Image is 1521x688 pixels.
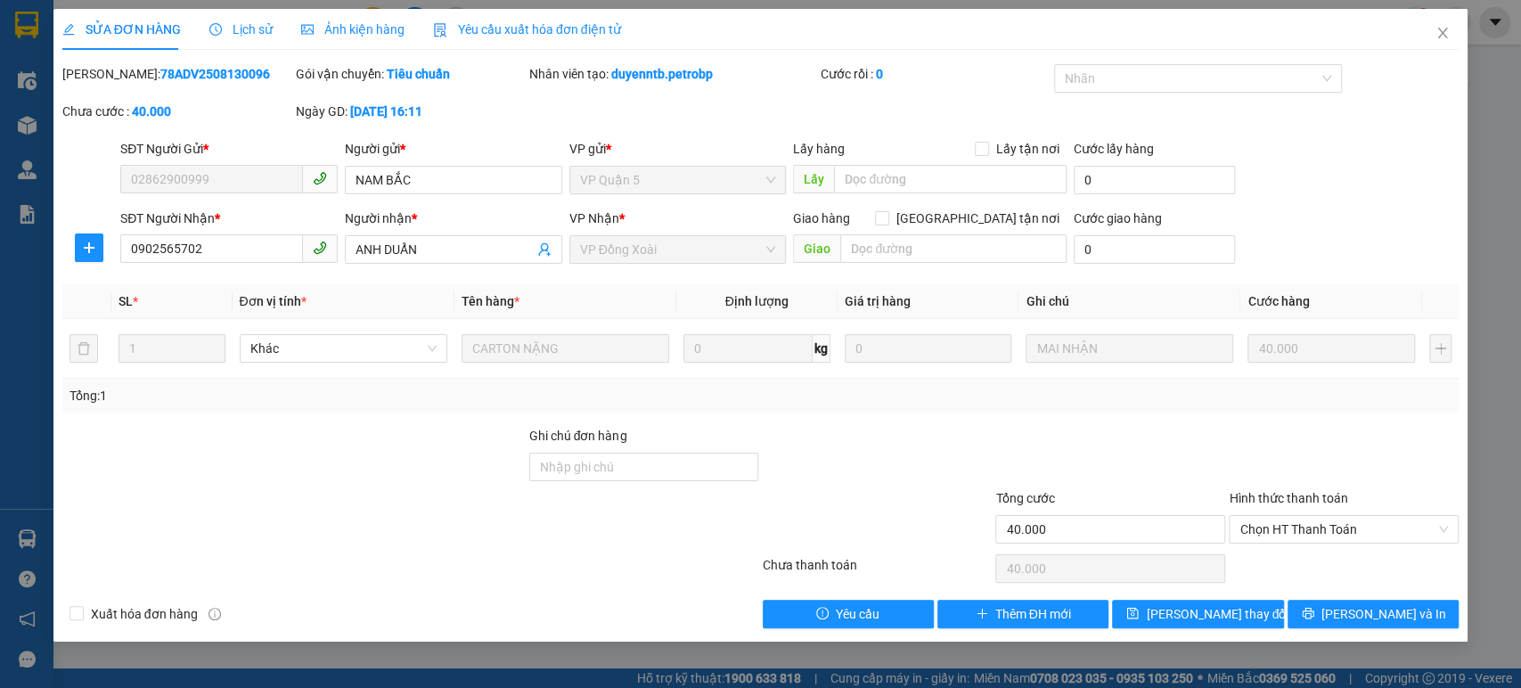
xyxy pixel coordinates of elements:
div: SĐT Người Nhận [120,209,338,228]
span: clock-circle [209,23,222,36]
div: Chưa thanh toán [761,555,994,586]
div: Ngày GD: [296,102,526,121]
button: delete [70,334,98,363]
span: printer [1302,607,1314,621]
span: Tên hàng [462,294,519,308]
span: Ảnh kiện hàng [301,22,405,37]
b: 0 [876,67,883,81]
span: Lấy tận nơi [989,139,1067,159]
span: plus [976,607,988,621]
span: phone [313,171,327,185]
span: Yêu cầu [836,604,879,624]
span: [PERSON_NAME] và In [1321,604,1446,624]
input: Cước giao hàng [1074,235,1235,264]
input: Ghi Chú [1026,334,1233,363]
b: Tiêu chuẩn [387,67,450,81]
div: Người gửi [345,139,562,159]
span: Giao hàng [793,211,850,225]
label: Hình thức thanh toán [1229,491,1347,505]
span: kg [813,334,830,363]
label: Ghi chú đơn hàng [529,429,627,443]
input: VD: Bàn, Ghế [462,334,669,363]
input: Dọc đường [834,165,1067,193]
span: Lấy hàng [793,142,845,156]
input: Ghi chú đơn hàng [529,453,759,481]
b: duyenntb.petrobp [611,67,713,81]
span: Khác [250,335,437,362]
span: Lấy [793,165,834,193]
span: [GEOGRAPHIC_DATA] tận nơi [889,209,1067,228]
b: [DATE] 16:11 [350,104,422,119]
input: 0 [845,334,1012,363]
div: [PERSON_NAME]: [62,64,292,84]
span: Thêm ĐH mới [995,604,1071,624]
button: plus [75,233,103,262]
span: save [1126,607,1139,621]
div: Tổng: 1 [70,386,588,405]
span: plus [76,241,102,255]
input: 0 [1247,334,1415,363]
img: icon [433,23,447,37]
span: info-circle [209,608,221,620]
span: SL [119,294,133,308]
div: Chưa cước : [62,102,292,121]
div: Nhân viên tạo: [529,64,817,84]
span: exclamation-circle [816,607,829,621]
span: Đơn vị tính [240,294,307,308]
b: 40.000 [132,104,171,119]
span: Tổng cước [995,491,1054,505]
span: VP Nhận [569,211,619,225]
span: Định lượng [725,294,789,308]
span: edit [62,23,75,36]
button: exclamation-circleYêu cầu [763,600,934,628]
div: Cước rồi : [821,64,1051,84]
span: VP Quận 5 [580,167,776,193]
div: Người nhận [345,209,562,228]
span: close [1435,26,1450,40]
button: printer[PERSON_NAME] và In [1288,600,1459,628]
button: plusThêm ĐH mới [937,600,1108,628]
span: Cước hàng [1247,294,1309,308]
span: SỬA ĐƠN HÀNG [62,22,181,37]
th: Ghi chú [1018,284,1240,319]
span: Lịch sử [209,22,273,37]
input: Dọc đường [840,234,1067,263]
span: Chọn HT Thanh Toán [1239,516,1448,543]
input: Cước lấy hàng [1074,166,1235,194]
div: Gói vận chuyển: [296,64,526,84]
label: Cước lấy hàng [1074,142,1154,156]
span: Yêu cầu xuất hóa đơn điện tử [433,22,621,37]
button: save[PERSON_NAME] thay đổi [1112,600,1283,628]
span: Giao [793,234,840,263]
span: user-add [537,242,552,257]
span: Xuất hóa đơn hàng [84,604,205,624]
div: SĐT Người Gửi [120,139,338,159]
label: Cước giao hàng [1074,211,1162,225]
button: Close [1418,9,1468,59]
button: plus [1429,334,1451,363]
div: VP gửi [569,139,787,159]
span: VP Đồng Xoài [580,236,776,263]
span: picture [301,23,314,36]
span: Giá trị hàng [845,294,911,308]
span: [PERSON_NAME] thay đổi [1146,604,1288,624]
b: 78ADV2508130096 [160,67,270,81]
span: phone [313,241,327,255]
